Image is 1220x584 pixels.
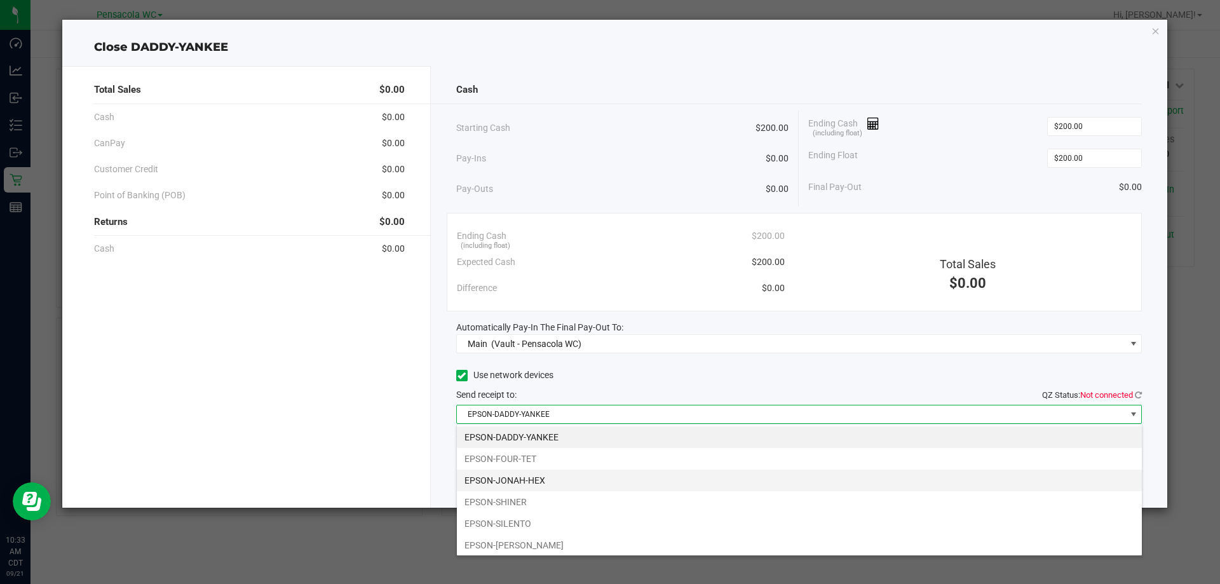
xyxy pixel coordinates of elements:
span: Total Sales [94,83,141,97]
li: EPSON-DADDY-YANKEE [457,426,1142,448]
span: $0.00 [379,215,405,229]
span: QZ Status: [1042,390,1142,400]
span: Final Pay-Out [808,180,862,194]
span: Not connected [1080,390,1133,400]
span: Difference [457,282,497,295]
li: EPSON-[PERSON_NAME] [457,534,1142,556]
span: Total Sales [940,257,996,271]
span: $0.00 [949,275,986,291]
span: $0.00 [766,182,789,196]
span: $0.00 [382,137,405,150]
span: Expected Cash [457,255,515,269]
span: Customer Credit [94,163,158,176]
span: Ending Cash [808,117,879,136]
li: EPSON-JONAH-HEX [457,470,1142,491]
span: Cash [94,242,114,255]
span: $0.00 [382,242,405,255]
li: EPSON-SHINER [457,491,1142,513]
span: $0.00 [382,189,405,202]
span: Pay-Outs [456,182,493,196]
span: (Vault - Pensacola WC) [491,339,581,349]
iframe: Resource center [13,482,51,520]
span: $0.00 [379,83,405,97]
label: Use network devices [456,369,553,382]
span: (including float) [813,128,862,139]
span: Send receipt to: [456,390,517,400]
span: Ending Cash [457,229,506,243]
li: EPSON-FOUR-TET [457,448,1142,470]
span: Ending Float [808,149,858,168]
span: $200.00 [752,255,785,269]
span: $0.00 [382,163,405,176]
span: Cash [94,111,114,124]
span: $0.00 [766,152,789,165]
span: CanPay [94,137,125,150]
span: $0.00 [1119,180,1142,194]
span: Automatically Pay-In The Final Pay-Out To: [456,322,623,332]
span: $200.00 [752,229,785,243]
li: EPSON-SILENTO [457,513,1142,534]
span: (including float) [461,241,510,252]
div: Returns [94,208,405,236]
span: $200.00 [756,121,789,135]
span: Main [468,339,487,349]
span: Cash [456,83,478,97]
span: Starting Cash [456,121,510,135]
span: $0.00 [382,111,405,124]
span: Point of Banking (POB) [94,189,186,202]
div: Close DADDY-YANKEE [62,39,1168,56]
span: Pay-Ins [456,152,486,165]
span: $0.00 [762,282,785,295]
span: EPSON-DADDY-YANKEE [457,405,1126,423]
